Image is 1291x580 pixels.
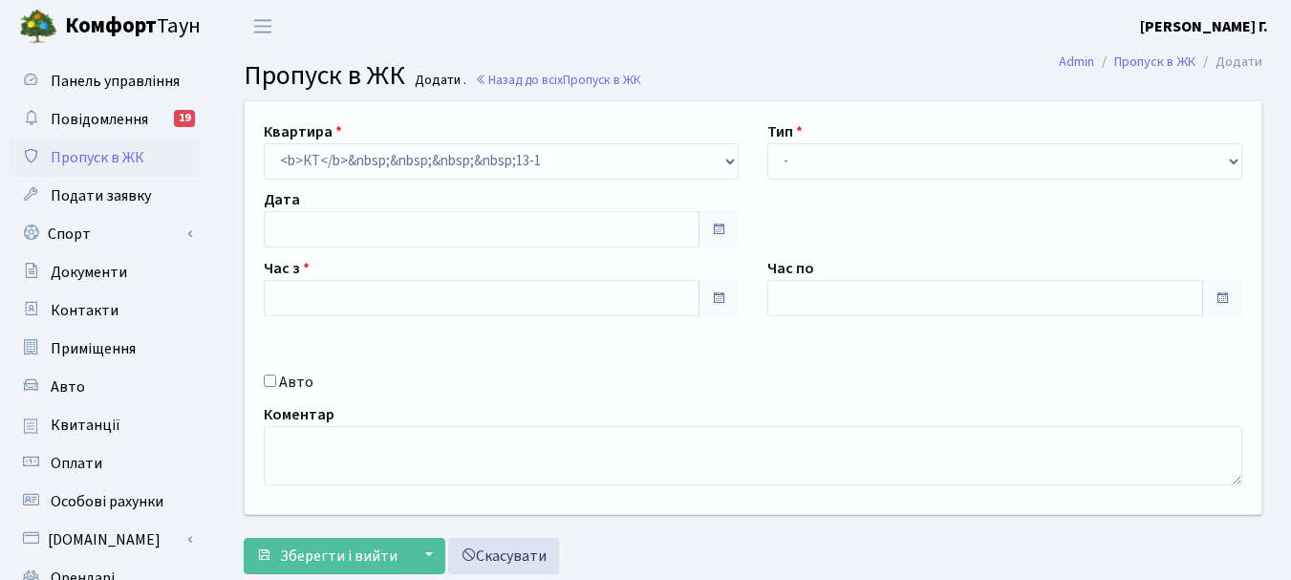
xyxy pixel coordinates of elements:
[51,147,144,168] span: Пропуск в ЖК
[51,491,163,512] span: Особові рахунки
[239,11,287,42] button: Переключити навігацію
[10,62,201,100] a: Панель управління
[10,291,201,330] a: Контакти
[51,109,148,130] span: Повідомлення
[264,257,310,280] label: Час з
[10,368,201,406] a: Авто
[65,11,157,41] b: Комфорт
[10,330,201,368] a: Приміщення
[51,376,85,397] span: Авто
[10,521,201,559] a: [DOMAIN_NAME]
[264,120,342,143] label: Квартира
[767,257,814,280] label: Час по
[10,100,201,139] a: Повідомлення19
[1140,15,1268,38] a: [PERSON_NAME] Г.
[244,538,410,574] button: Зберегти і вийти
[244,56,405,95] span: Пропуск в ЖК
[10,253,201,291] a: Документи
[1140,16,1268,37] b: [PERSON_NAME] Г.
[51,453,102,474] span: Оплати
[174,110,195,127] div: 19
[10,139,201,177] a: Пропуск в ЖК
[448,538,559,574] a: Скасувати
[51,415,120,436] span: Квитанції
[65,11,201,43] span: Таун
[1114,52,1195,72] a: Пропуск в ЖК
[1030,42,1291,82] nav: breadcrumb
[264,403,334,426] label: Коментар
[411,73,466,89] small: Додати .
[10,444,201,483] a: Оплати
[279,371,313,394] label: Авто
[51,71,180,92] span: Панель управління
[51,300,118,321] span: Контакти
[264,188,300,211] label: Дата
[475,71,641,89] a: Назад до всіхПропуск в ЖК
[10,406,201,444] a: Квитанції
[10,177,201,215] a: Подати заявку
[767,120,803,143] label: Тип
[51,185,151,206] span: Подати заявку
[1059,52,1094,72] a: Admin
[1195,52,1262,73] li: Додати
[280,546,398,567] span: Зберегти і вийти
[19,8,57,46] img: logo.png
[51,262,127,283] span: Документи
[563,71,641,89] span: Пропуск в ЖК
[10,215,201,253] a: Спорт
[51,338,136,359] span: Приміщення
[10,483,201,521] a: Особові рахунки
